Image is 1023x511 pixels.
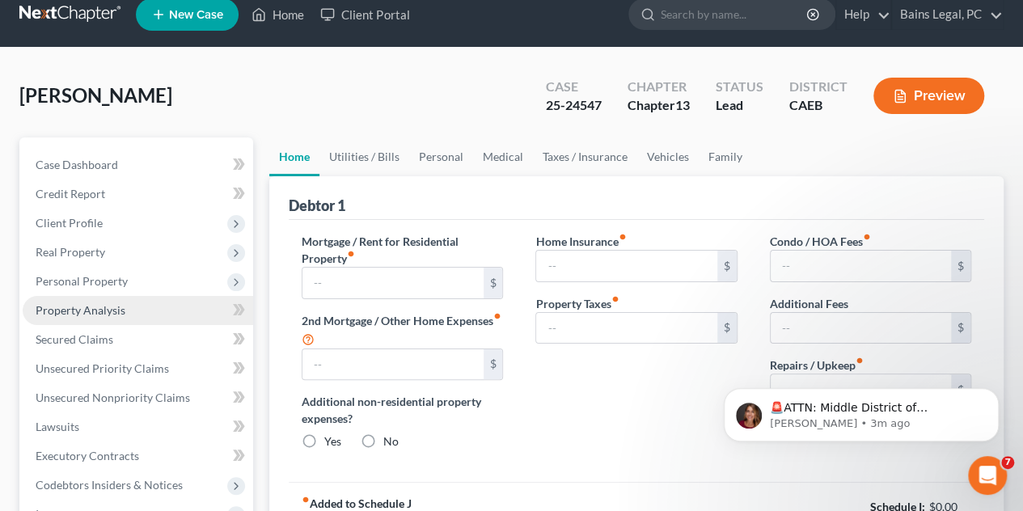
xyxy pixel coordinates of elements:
[533,137,637,176] a: Taxes / Insurance
[302,268,483,298] input: --
[36,303,125,317] span: Property Analysis
[19,83,172,107] span: [PERSON_NAME]
[637,137,699,176] a: Vehicles
[302,349,483,380] input: --
[23,383,253,412] a: Unsecured Nonpriority Claims
[535,295,619,312] label: Property Taxes
[409,137,473,176] a: Personal
[23,150,253,179] a: Case Dashboard
[36,158,118,171] span: Case Dashboard
[23,441,253,471] a: Executory Contracts
[289,196,345,215] div: Debtor 1
[771,251,951,281] input: --
[717,313,737,344] div: $
[302,496,310,504] i: fiber_manual_record
[23,354,253,383] a: Unsecured Priority Claims
[302,393,503,427] label: Additional non-residential property expenses?
[628,78,690,96] div: Chapter
[36,478,183,492] span: Codebtors Insiders & Notices
[536,251,717,281] input: --
[699,137,752,176] a: Family
[36,245,105,259] span: Real Property
[302,233,503,267] label: Mortgage / Rent for Residential Property
[36,274,128,288] span: Personal Property
[36,420,79,433] span: Lawsuits
[968,456,1007,495] iframe: Intercom live chat
[535,233,626,250] label: Home Insurance
[473,137,533,176] a: Medical
[951,313,970,344] div: $
[716,78,763,96] div: Status
[36,332,113,346] span: Secured Claims
[536,313,717,344] input: --
[493,312,501,320] i: fiber_manual_record
[716,96,763,115] div: Lead
[23,296,253,325] a: Property Analysis
[770,295,848,312] label: Additional Fees
[618,233,626,241] i: fiber_manual_record
[789,96,848,115] div: CAEB
[36,361,169,375] span: Unsecured Priority Claims
[863,233,871,241] i: fiber_manual_record
[23,179,253,209] a: Credit Report
[546,78,602,96] div: Case
[1001,456,1014,469] span: 7
[873,78,984,114] button: Preview
[319,137,409,176] a: Utilities / Bills
[36,391,190,404] span: Unsecured Nonpriority Claims
[611,295,619,303] i: fiber_manual_record
[546,96,602,115] div: 25-24547
[717,251,737,281] div: $
[951,251,970,281] div: $
[789,78,848,96] div: District
[36,449,139,462] span: Executory Contracts
[484,349,503,380] div: $
[347,250,355,258] i: fiber_manual_record
[324,433,341,450] label: Yes
[771,313,951,344] input: --
[169,9,223,21] span: New Case
[23,412,253,441] a: Lawsuits
[302,312,503,348] label: 2nd Mortgage / Other Home Expenses
[383,433,399,450] label: No
[36,216,103,230] span: Client Profile
[700,354,1023,467] iframe: Intercom notifications message
[628,96,690,115] div: Chapter
[23,325,253,354] a: Secured Claims
[269,137,319,176] a: Home
[770,233,871,250] label: Condo / HOA Fees
[675,97,690,112] span: 13
[484,268,503,298] div: $
[36,187,105,201] span: Credit Report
